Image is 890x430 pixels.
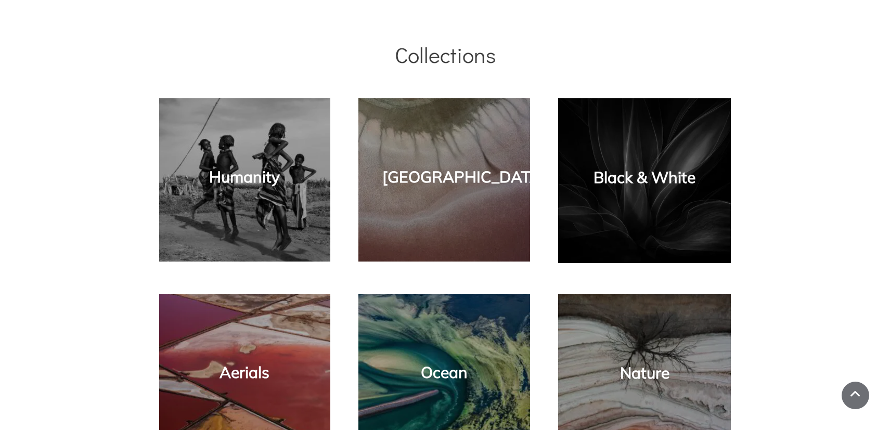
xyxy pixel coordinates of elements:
[220,362,269,382] a: Aerials
[594,167,695,187] a: Black & White
[620,363,669,383] a: Nature
[842,382,869,409] a: Scroll To Top
[382,167,546,187] a: [GEOGRAPHIC_DATA]
[395,40,496,69] span: Collections
[209,167,280,187] a: Humanity
[421,362,468,382] a: Ocean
